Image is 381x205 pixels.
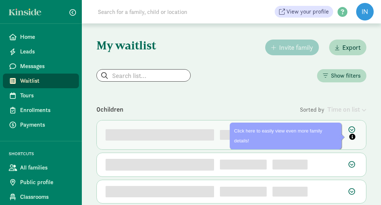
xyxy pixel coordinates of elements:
a: Tours [3,88,79,103]
div: 1aphcru45j2vkit4nmc63b3 undefined [106,129,214,141]
a: Public profile [3,175,79,190]
input: Search for a family, child or location [94,4,275,19]
span: Public profile [20,178,73,187]
input: Search list... [97,70,190,81]
a: Home [3,30,79,44]
span: Classrooms [20,193,73,201]
span: Leads [20,47,73,56]
span: Payments [20,120,73,129]
button: Show filters [317,69,366,82]
a: Leads [3,44,79,59]
span: Export [342,42,361,52]
span: Tours [20,91,73,100]
span: Show filters [331,71,361,80]
h1: My waitlist [96,38,184,53]
div: Time on list [327,104,366,114]
span: Enrollments [20,106,73,115]
span: Waitlist [20,77,73,85]
a: All families [3,160,79,175]
div: [object Object] [273,160,308,169]
div: [object Object] [273,187,308,197]
span: Messages [20,62,73,71]
a: Waitlist [3,74,79,88]
div: 2 [220,160,267,169]
button: Export [329,40,366,55]
iframe: Chat Widget [344,170,381,205]
div: 0vpya27o4jiyg5b4aytxlm undefined [106,159,214,171]
span: View your profile [286,7,329,16]
div: yv040oou4rqu2w0hw6p undefined [106,186,214,198]
a: Enrollments [3,103,79,118]
button: Invite family [265,40,319,55]
a: Messages [3,59,79,74]
div: 0 children [96,104,300,114]
span: Invite family [279,42,313,52]
a: Classrooms [3,190,79,204]
div: Sorted by [300,104,366,114]
a: Payments [3,118,79,132]
div: 1 [220,130,267,140]
a: View your profile [275,6,333,18]
div: 3 [220,187,267,197]
span: All families [20,163,73,172]
span: Home [20,33,73,41]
